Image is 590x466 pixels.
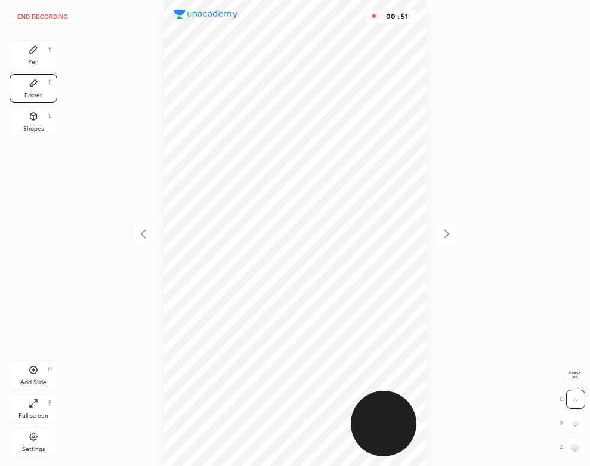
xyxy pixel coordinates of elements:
[174,10,238,19] img: logo.38c385cc.svg
[48,79,52,85] div: E
[24,92,42,98] div: Eraser
[48,113,52,119] div: L
[48,366,52,372] div: H
[23,126,44,132] div: Shapes
[382,13,411,21] div: 00 : 51
[28,59,39,65] div: Pen
[48,400,52,406] div: F
[566,371,584,379] span: Erase all
[18,413,48,419] div: Full screen
[560,437,585,456] div: Z
[10,10,76,24] button: End recording
[560,413,585,433] div: X
[20,379,47,385] div: Add Slide
[560,390,585,409] div: C
[48,46,52,52] div: P
[22,446,45,452] div: Settings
